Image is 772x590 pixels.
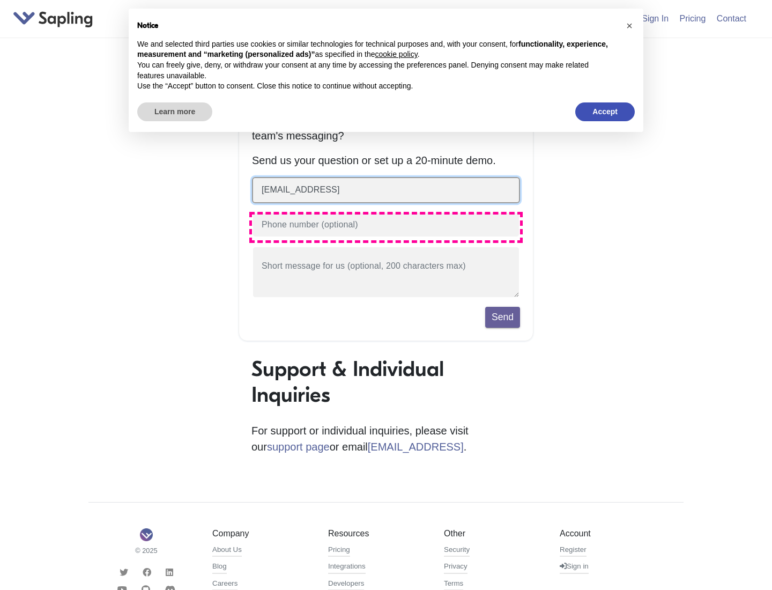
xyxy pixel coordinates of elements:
[626,20,633,32] span: ×
[637,10,673,27] a: Sign In
[96,545,196,556] small: © 2025
[444,544,470,557] a: Security
[375,50,418,58] a: cookie policy
[712,10,751,27] a: Contact
[328,561,366,574] a: Integrations
[212,561,227,574] a: Blog
[485,307,520,327] button: Send
[137,60,618,81] p: You can freely give, deny, or withdraw your consent at any time by accessing the preferences pane...
[621,17,638,34] button: Close this notice
[120,568,128,577] i: Twitter
[252,152,520,168] p: Send us your question or set up a 20-minute demo.
[444,528,544,539] h5: Other
[575,102,635,122] button: Accept
[137,21,618,31] h2: Notice
[444,561,467,574] a: Privacy
[137,39,618,60] p: We and selected third parties use cookies or similar technologies for technical purposes and, wit...
[137,81,618,92] p: Use the “Accept” button to consent. Close this notice to continue without accepting.
[328,544,350,557] a: Pricing
[137,102,212,122] button: Learn more
[675,10,710,27] a: Pricing
[560,561,589,574] a: Sign in
[140,528,153,541] img: Sapling Logo
[560,544,587,557] a: Register
[252,212,520,238] input: Phone number (optional)
[252,177,520,203] input: Business email (required)
[212,544,242,557] a: About Us
[143,568,151,577] i: Facebook
[560,528,659,539] h5: Account
[368,441,464,453] a: [EMAIL_ADDRESS]
[267,441,330,453] a: support page
[251,423,521,455] p: For support or individual inquiries, please visit our or email .
[212,528,312,539] h5: Company
[328,528,428,539] h5: Resources
[251,356,521,408] h1: Support & Individual Inquiries
[166,568,173,577] i: LinkedIn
